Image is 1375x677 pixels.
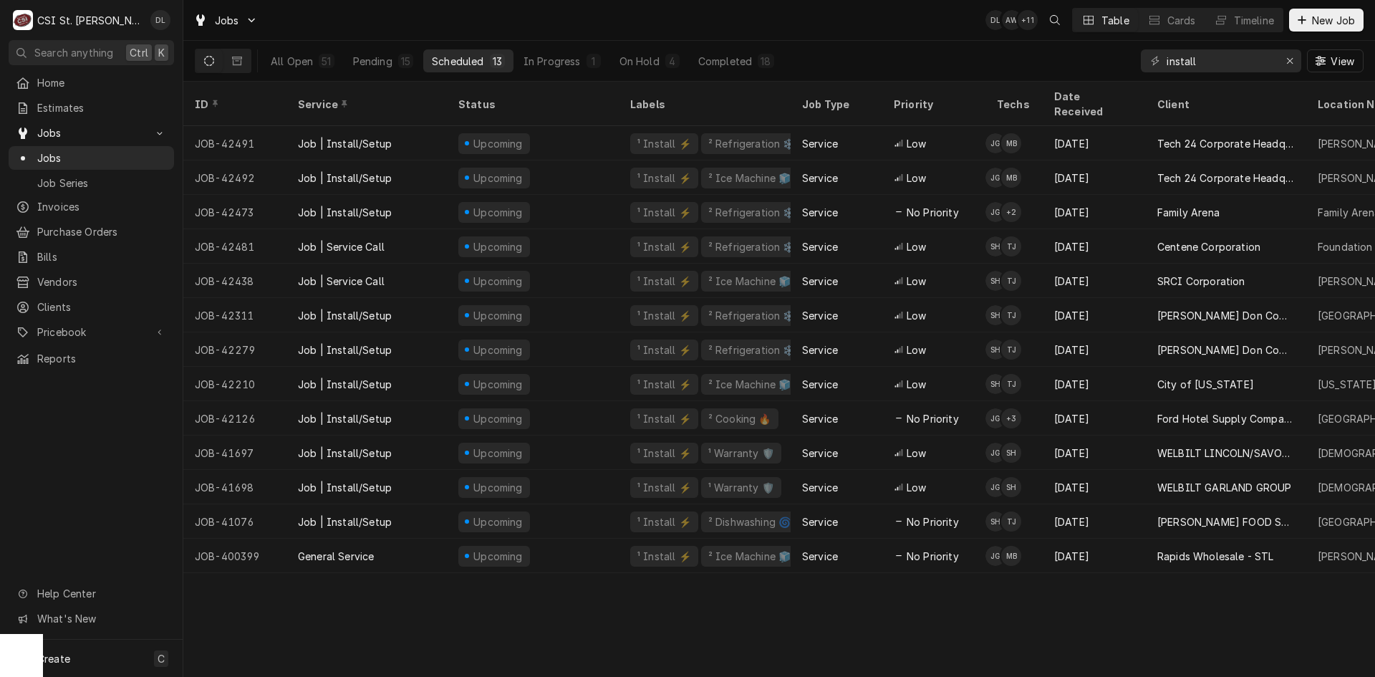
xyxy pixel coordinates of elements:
[298,97,433,112] div: Service
[636,308,693,323] div: ¹ Install ⚡️
[298,514,392,529] div: Job | Install/Setup
[985,202,1005,222] div: Jeff George's Avatar
[1157,514,1295,529] div: [PERSON_NAME] FOOD SERVICE
[802,171,838,186] div: Service
[37,325,145,340] span: Pricebook
[1001,133,1021,153] div: MB
[1278,49,1301,72] button: Erase input
[707,342,797,357] div: ² Refrigeration ❄️
[907,239,926,254] span: Low
[1157,136,1295,151] div: Tech 24 Corporate Headquarters
[1157,239,1260,254] div: Centene Corporation
[636,411,693,426] div: ¹ Install ⚡️
[1001,168,1021,188] div: Mike Barnett's Avatar
[802,514,838,529] div: Service
[1001,271,1021,291] div: TJ
[298,239,385,254] div: Job | Service Call
[472,136,525,151] div: Upcoming
[907,205,959,220] span: No Priority
[636,549,693,564] div: ¹ Install ⚡️
[472,377,525,392] div: Upcoming
[1157,549,1274,564] div: Rapids Wholesale - STL
[802,411,838,426] div: Service
[353,54,392,69] div: Pending
[1101,13,1129,28] div: Table
[183,436,286,470] div: JOB-41697
[37,13,143,28] div: CSI St. [PERSON_NAME]
[1001,271,1021,291] div: Trevor Johnson's Avatar
[985,512,1005,532] div: Steve Heppermann's Avatar
[1018,10,1038,30] div: + 11
[1001,305,1021,325] div: TJ
[802,136,838,151] div: Service
[802,446,838,461] div: Service
[9,295,174,319] a: Clients
[37,199,167,214] span: Invoices
[298,274,385,289] div: Job | Service Call
[1043,195,1146,229] div: [DATE]
[802,239,838,254] div: Service
[9,121,174,145] a: Go to Jobs
[985,236,1005,256] div: Steve Heppermann's Avatar
[472,205,525,220] div: Upcoming
[985,168,1005,188] div: JG
[298,446,392,461] div: Job | Install/Setup
[707,205,797,220] div: ² Refrigeration ❄️
[894,97,971,112] div: Priority
[619,54,660,69] div: On Hold
[707,549,792,564] div: ² Ice Machine 🧊
[1002,10,1022,30] div: AW
[1043,229,1146,264] div: [DATE]
[636,136,693,151] div: ¹ Install ⚡️
[195,97,272,112] div: ID
[9,582,174,605] a: Go to Help Center
[472,239,525,254] div: Upcoming
[1043,436,1146,470] div: [DATE]
[589,54,598,69] div: 1
[1157,411,1295,426] div: Ford Hotel Supply Company
[298,411,392,426] div: Job | Install/Setup
[183,229,286,264] div: JOB-42481
[707,514,792,529] div: ² Dishwashing 🌀
[907,446,926,461] span: Low
[472,342,525,357] div: Upcoming
[1001,512,1021,532] div: TJ
[1001,374,1021,394] div: Trevor Johnson's Avatar
[472,480,525,495] div: Upcoming
[432,54,483,69] div: Scheduled
[1309,13,1358,28] span: New Job
[636,171,693,186] div: ¹ Install ⚡️
[298,342,392,357] div: Job | Install/Setup
[37,176,167,191] span: Job Series
[298,377,392,392] div: Job | Install/Setup
[183,470,286,504] div: JOB-41698
[1328,54,1357,69] span: View
[1001,546,1021,566] div: MB
[9,320,174,344] a: Go to Pricebook
[1043,9,1066,32] button: Open search
[401,54,410,69] div: 15
[1307,49,1364,72] button: View
[1157,377,1254,392] div: City of [US_STATE]
[907,308,926,323] span: Low
[1001,236,1021,256] div: Trevor Johnson's Avatar
[472,308,525,323] div: Upcoming
[707,411,773,426] div: ² Cooking 🔥
[907,480,926,495] span: Low
[1167,13,1196,28] div: Cards
[298,308,392,323] div: Job | Install/Setup
[1001,340,1021,360] div: TJ
[37,274,167,289] span: Vendors
[1001,477,1021,497] div: SH
[37,150,167,165] span: Jobs
[907,136,926,151] span: Low
[802,308,838,323] div: Service
[1001,236,1021,256] div: TJ
[802,377,838,392] div: Service
[985,512,1005,532] div: SH
[985,340,1005,360] div: Steve Heppermann's Avatar
[907,342,926,357] span: Low
[1043,160,1146,195] div: [DATE]
[1043,367,1146,401] div: [DATE]
[985,271,1005,291] div: Steve Heppermann's Avatar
